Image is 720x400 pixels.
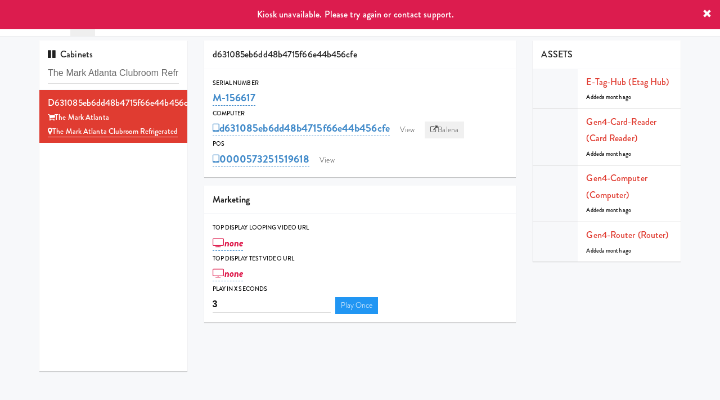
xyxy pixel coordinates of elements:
[213,222,508,233] div: Top Display Looping Video Url
[204,41,516,69] div: d631085eb6dd48b4715f66e44b456cfe
[48,95,179,111] div: d631085eb6dd48b4715f66e44b456cfe
[213,193,250,206] span: Marketing
[48,63,179,84] input: Search cabinets
[48,48,93,61] span: Cabinets
[48,126,178,137] a: The Mark Atlanta Clubroom Refrigerated
[602,206,631,214] span: a month ago
[586,246,631,255] span: Added
[213,90,256,106] a: M-156617
[602,150,631,158] span: a month ago
[586,150,631,158] span: Added
[335,297,379,314] a: Play Once
[394,122,420,138] a: View
[586,228,668,241] a: Gen4-router (Router)
[213,284,508,295] div: Play in X seconds
[425,122,464,138] a: Balena
[586,75,669,88] a: E-tag-hub (Etag Hub)
[213,120,390,136] a: d631085eb6dd48b4715f66e44b456cfe
[213,266,244,281] a: none
[213,151,310,167] a: 0000573251519618
[213,108,508,119] div: Computer
[213,138,508,150] div: POS
[213,253,508,264] div: Top Display Test Video Url
[586,206,631,214] span: Added
[213,235,244,251] a: none
[586,172,647,201] a: Gen4-computer (Computer)
[314,152,340,169] a: View
[213,78,508,89] div: Serial Number
[586,93,631,101] span: Added
[586,115,656,145] a: Gen4-card-reader (Card Reader)
[257,8,454,21] span: Kiosk unavailable. Please try again or contact support.
[602,246,631,255] span: a month ago
[602,93,631,101] span: a month ago
[39,90,187,143] li: d631085eb6dd48b4715f66e44b456cfeThe Mark Atlanta The Mark Atlanta Clubroom Refrigerated
[541,48,573,61] span: ASSETS
[48,111,179,125] div: The Mark Atlanta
